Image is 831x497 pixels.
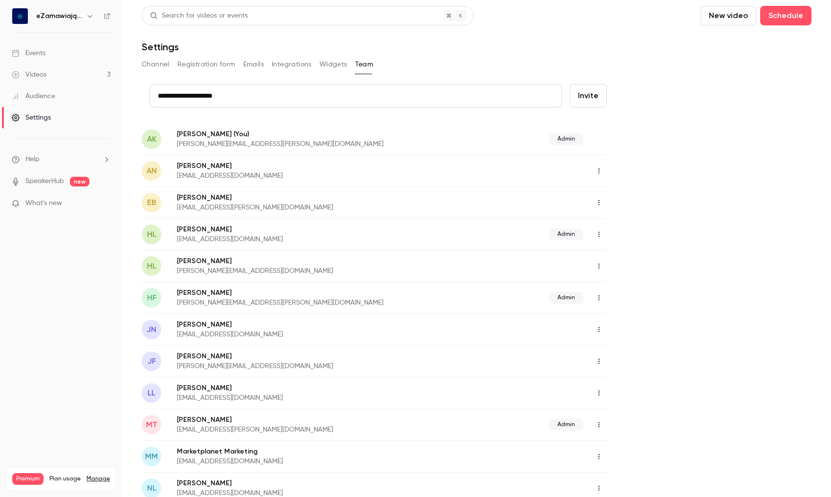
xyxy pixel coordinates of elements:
span: NL [147,482,156,494]
p: [PERSON_NAME][EMAIL_ADDRESS][DOMAIN_NAME] [177,266,462,276]
a: SpeakerHub [25,176,64,186]
p: [PERSON_NAME] [177,193,462,203]
p: [PERSON_NAME] [177,320,437,330]
h1: Settings [142,41,179,53]
h6: eZamawiający [36,11,82,21]
p: [PERSON_NAME][EMAIL_ADDRESS][DOMAIN_NAME] [177,361,462,371]
span: LL [148,387,155,399]
button: Widgets [320,57,347,72]
button: Integrations [272,57,312,72]
button: New video [701,6,756,25]
p: [PERSON_NAME][EMAIL_ADDRESS][PERSON_NAME][DOMAIN_NAME] [177,139,467,149]
span: AN [147,165,157,177]
iframe: Noticeable Trigger [99,199,110,208]
p: [EMAIL_ADDRESS][DOMAIN_NAME] [177,234,416,244]
span: AK [147,133,156,145]
span: Admin [549,228,583,240]
span: new [70,177,89,186]
span: Plan usage [49,475,81,483]
p: Marketplanet Marketing [177,447,437,456]
span: HF [147,292,156,304]
span: Premium [12,473,43,485]
button: Registration form [177,57,235,72]
span: EB [147,197,156,208]
span: Admin [549,133,583,145]
button: Invite [570,84,607,107]
p: [PERSON_NAME] [177,256,462,266]
div: Audience [12,91,55,101]
span: Help [25,154,40,165]
p: [PERSON_NAME] [177,352,462,361]
p: [EMAIL_ADDRESS][DOMAIN_NAME] [177,393,437,403]
div: Search for videos or events [150,11,248,21]
span: JF [148,355,156,367]
img: eZamawiający [12,8,28,24]
button: Team [355,57,374,72]
span: HL [147,260,156,272]
p: [EMAIL_ADDRESS][DOMAIN_NAME] [177,330,437,339]
p: [PERSON_NAME][EMAIL_ADDRESS][PERSON_NAME][DOMAIN_NAME] [177,298,467,308]
p: [EMAIL_ADDRESS][PERSON_NAME][DOMAIN_NAME] [177,203,462,212]
span: What's new [25,198,62,208]
p: [PERSON_NAME] [177,383,437,393]
button: Emails [243,57,264,72]
span: JN [147,324,156,335]
button: Channel [142,57,170,72]
a: Manage [86,475,110,483]
span: Admin [549,419,583,431]
p: [PERSON_NAME] [177,161,437,171]
span: HL [147,228,156,240]
span: MT [146,419,157,431]
span: MM [145,451,158,462]
button: Schedule [760,6,811,25]
p: [EMAIL_ADDRESS][PERSON_NAME][DOMAIN_NAME] [177,425,441,435]
p: [EMAIL_ADDRESS][DOMAIN_NAME] [177,171,437,181]
p: [PERSON_NAME] [177,129,467,139]
div: Videos [12,70,46,80]
div: Settings [12,113,51,123]
p: [PERSON_NAME] [177,225,416,234]
p: [PERSON_NAME] [177,288,467,298]
p: [PERSON_NAME] [177,415,441,425]
span: Admin [549,292,583,304]
div: Events [12,48,45,58]
p: [PERSON_NAME] [177,478,437,488]
li: help-dropdown-opener [12,154,110,165]
p: [EMAIL_ADDRESS][DOMAIN_NAME] [177,456,437,466]
span: (You) [232,129,249,139]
